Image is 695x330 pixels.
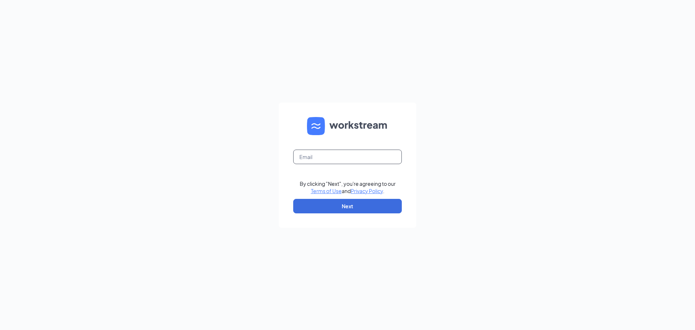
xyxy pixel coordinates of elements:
[300,180,396,195] div: By clicking "Next", you're agreeing to our and .
[293,199,402,213] button: Next
[307,117,388,135] img: WS logo and Workstream text
[311,188,342,194] a: Terms of Use
[293,150,402,164] input: Email
[351,188,383,194] a: Privacy Policy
